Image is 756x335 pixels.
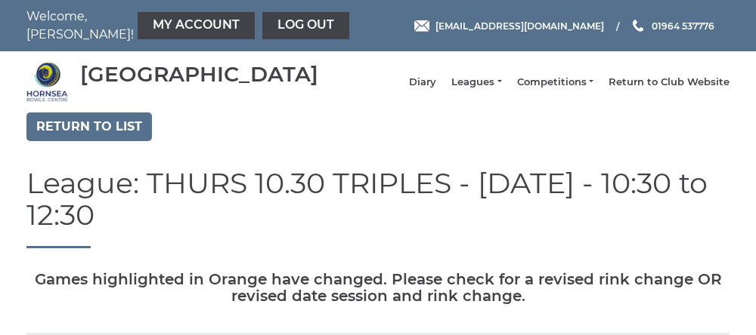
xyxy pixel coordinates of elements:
a: Log out [262,12,349,39]
a: Return to Club Website [609,75,730,89]
a: My Account [138,12,255,39]
div: [GEOGRAPHIC_DATA] [80,63,318,86]
a: Diary [409,75,436,89]
a: Phone us 01964 537776 [631,19,714,33]
span: 01964 537776 [652,20,714,31]
a: Leagues [451,75,501,89]
span: [EMAIL_ADDRESS][DOMAIN_NAME] [435,20,604,31]
nav: Welcome, [PERSON_NAME]! [26,8,306,44]
img: Phone us [633,20,643,32]
a: Competitions [517,75,593,89]
img: Hornsea Bowls Centre [26,61,68,103]
img: Email [414,20,429,32]
h5: Games highlighted in Orange have changed. Please check for a revised rink change OR revised date ... [26,271,730,304]
h1: League: THURS 10.30 TRIPLES - [DATE] - 10:30 to 12:30 [26,167,730,248]
a: Email [EMAIL_ADDRESS][DOMAIN_NAME] [414,19,604,33]
a: Return to list [26,112,152,141]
